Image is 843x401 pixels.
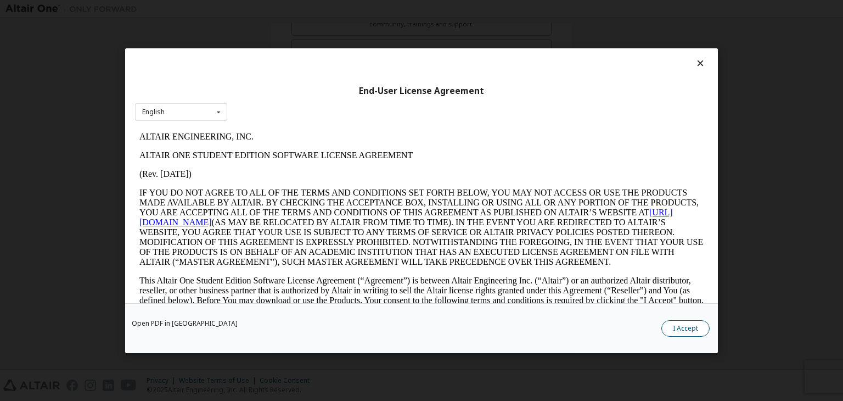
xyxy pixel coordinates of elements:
button: I Accept [661,320,710,337]
a: [URL][DOMAIN_NAME] [4,80,538,99]
p: ALTAIR ONE STUDENT EDITION SOFTWARE LICENSE AGREEMENT [4,23,569,33]
p: IF YOU DO NOT AGREE TO ALL OF THE TERMS AND CONDITIONS SET FORTH BELOW, YOU MAY NOT ACCESS OR USE... [4,60,569,140]
p: ALTAIR ENGINEERING, INC. [4,4,569,14]
a: Open PDF in [GEOGRAPHIC_DATA] [132,320,238,327]
div: English [142,109,165,115]
p: (Rev. [DATE]) [4,42,569,52]
p: This Altair One Student Edition Software License Agreement (“Agreement”) is between Altair Engine... [4,148,569,188]
div: End-User License Agreement [135,85,708,96]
